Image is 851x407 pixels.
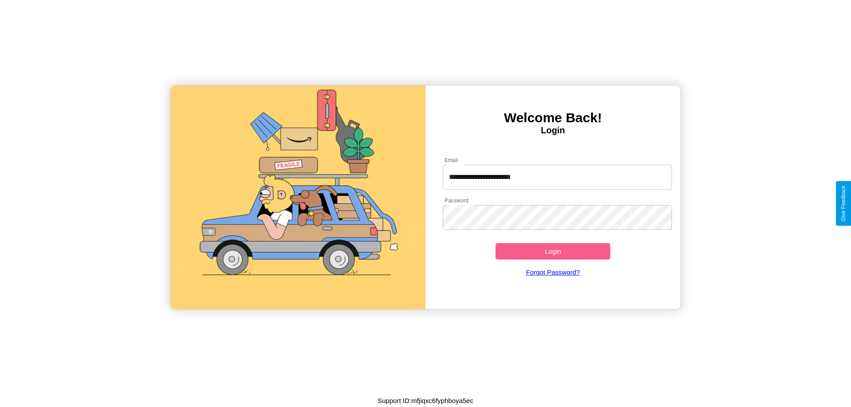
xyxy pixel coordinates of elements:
label: Password [445,197,468,204]
p: Support ID: mfjiqxc6fyphboya5ec [378,395,473,407]
h3: Welcome Back! [425,110,680,125]
img: gif [171,85,425,309]
h4: Login [425,125,680,136]
button: Login [496,243,610,260]
div: Give Feedback [840,186,847,221]
a: Forgot Password? [438,260,668,285]
label: Email [445,156,458,164]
